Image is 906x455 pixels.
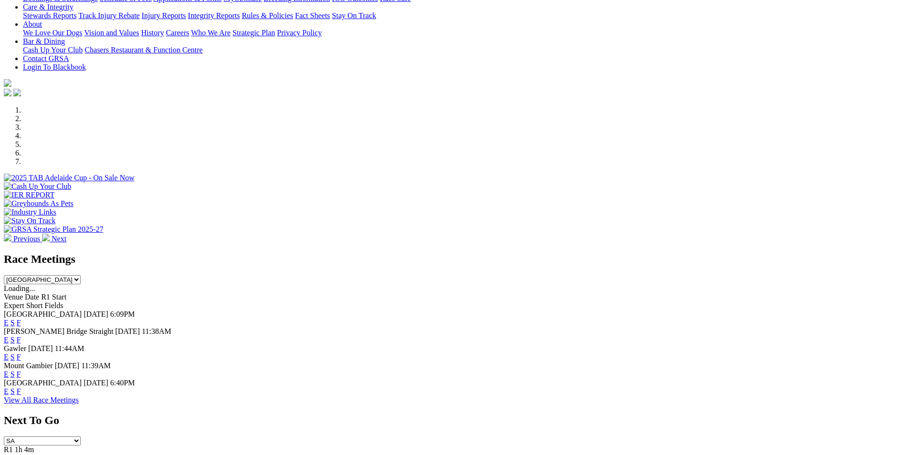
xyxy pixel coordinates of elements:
[11,319,15,327] a: S
[42,235,66,243] a: Next
[81,362,111,370] span: 11:39AM
[4,301,24,310] span: Expert
[55,344,85,352] span: 11:44AM
[188,11,240,20] a: Integrity Reports
[242,11,293,20] a: Rules & Policies
[25,293,39,301] span: Date
[11,336,15,344] a: S
[17,370,21,378] a: F
[84,310,108,318] span: [DATE]
[4,344,26,352] span: Gawler
[23,11,76,20] a: Stewards Reports
[141,11,186,20] a: Injury Reports
[26,301,43,310] span: Short
[42,234,50,241] img: chevron-right-pager-white.svg
[23,20,42,28] a: About
[4,234,11,241] img: chevron-left-pager-white.svg
[4,253,902,266] h2: Race Meetings
[166,29,189,37] a: Careers
[41,293,66,301] span: R1 Start
[4,199,74,208] img: Greyhounds As Pets
[23,46,83,54] a: Cash Up Your Club
[4,414,902,427] h2: Next To Go
[4,362,53,370] span: Mount Gambier
[15,445,34,454] span: 1h 4m
[295,11,330,20] a: Fact Sheets
[141,29,164,37] a: History
[23,29,902,37] div: About
[4,235,42,243] a: Previous
[11,370,15,378] a: S
[84,29,139,37] a: Vision and Values
[4,208,56,217] img: Industry Links
[17,319,21,327] a: F
[23,11,902,20] div: Care & Integrity
[84,379,108,387] span: [DATE]
[78,11,139,20] a: Track Injury Rebate
[4,191,54,199] img: IER REPORT
[13,89,21,96] img: twitter.svg
[4,387,9,395] a: E
[110,379,135,387] span: 6:40PM
[23,29,82,37] a: We Love Our Dogs
[4,182,71,191] img: Cash Up Your Club
[4,225,103,234] img: GRSA Strategic Plan 2025-27
[277,29,322,37] a: Privacy Policy
[52,235,66,243] span: Next
[4,284,35,292] span: Loading...
[115,327,140,335] span: [DATE]
[13,235,40,243] span: Previous
[4,217,55,225] img: Stay On Track
[4,379,82,387] span: [GEOGRAPHIC_DATA]
[23,63,86,71] a: Login To Blackbook
[4,89,11,96] img: facebook.svg
[4,370,9,378] a: E
[4,293,23,301] span: Venue
[4,336,9,344] a: E
[23,54,69,62] a: Contact GRSA
[85,46,203,54] a: Chasers Restaurant & Function Centre
[44,301,63,310] span: Fields
[142,327,171,335] span: 11:38AM
[23,3,74,11] a: Care & Integrity
[11,387,15,395] a: S
[23,37,65,45] a: Bar & Dining
[4,174,135,182] img: 2025 TAB Adelaide Cup - On Sale Now
[4,396,79,404] a: View All Race Meetings
[11,353,15,361] a: S
[17,336,21,344] a: F
[332,11,376,20] a: Stay On Track
[191,29,231,37] a: Who We Are
[4,353,9,361] a: E
[110,310,135,318] span: 6:09PM
[17,353,21,361] a: F
[4,79,11,87] img: logo-grsa-white.png
[4,319,9,327] a: E
[4,445,13,454] span: R1
[28,344,53,352] span: [DATE]
[55,362,80,370] span: [DATE]
[17,387,21,395] a: F
[23,46,902,54] div: Bar & Dining
[233,29,275,37] a: Strategic Plan
[4,327,113,335] span: [PERSON_NAME] Bridge Straight
[4,310,82,318] span: [GEOGRAPHIC_DATA]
